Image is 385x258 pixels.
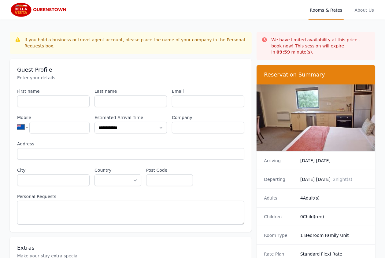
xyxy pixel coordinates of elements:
[94,88,167,94] label: Last name
[333,177,352,182] span: 2 night(s)
[17,88,90,94] label: First name
[17,114,90,121] label: Mobile
[172,88,244,94] label: Email
[17,244,244,252] h3: Extras
[264,158,295,164] dt: Arriving
[300,251,368,257] dd: Standard Flexi Rate
[17,141,244,147] label: Address
[300,195,368,201] dd: 4 Adult(s)
[17,193,244,200] label: Personal Requests
[264,195,295,201] dt: Adults
[276,50,290,54] strong: 09 : 59
[300,232,368,238] dd: 1 Bedroom Family Unit
[257,84,375,151] img: 1 Bedroom Family Unit
[10,2,68,17] img: Bella Vista Queenstown
[264,214,295,220] dt: Children
[94,167,141,173] label: Country
[94,114,167,121] label: Estimated Arrival Time
[300,176,368,182] dd: [DATE] [DATE]
[264,232,295,238] dt: Room Type
[264,176,295,182] dt: Departing
[172,114,244,121] label: Company
[300,214,368,220] dd: 0 Child(ren)
[24,37,247,49] div: If you hold a business or travel agent account, please place the name of your company in the Pers...
[300,158,368,164] dd: [DATE] [DATE]
[264,71,368,78] h3: Reservation Summary
[17,66,244,73] h3: Guest Profile
[17,167,90,173] label: City
[17,75,244,81] p: Enter your details
[271,37,370,55] p: We have limited availability at this price - book now! This session will expire in minute(s).
[264,251,295,257] dt: Rate Plan
[146,167,193,173] label: Post Code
